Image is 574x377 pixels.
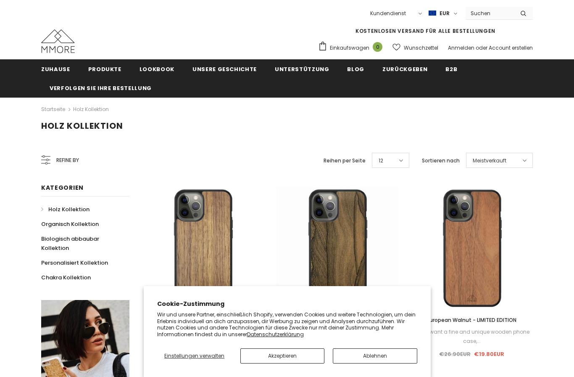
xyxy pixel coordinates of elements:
label: Reihen per Seite [324,157,366,165]
span: Refine by [56,156,79,165]
span: Holz Kollektion [41,120,123,132]
a: Einkaufswagen 0 [318,41,387,54]
span: 12 [379,157,383,165]
span: Kategorien [41,183,84,192]
span: Chakra Kollektion [41,273,91,281]
span: Produkte [88,65,121,73]
a: Unterstützung [275,59,329,78]
span: Meistverkauft [473,157,506,165]
a: Holz Kollektion [41,202,90,217]
span: KOSTENLOSEN VERSAND FÜR ALLE BESTELLUNGEN [355,27,495,35]
input: Search Site [466,7,514,19]
span: Kundendienst [370,10,406,17]
a: Blog [347,59,364,78]
span: Wunschzettel [404,44,438,52]
span: Lookbook [140,65,174,73]
span: 0 [373,42,382,52]
span: Biologisch abbaubar Kollektion [41,235,99,252]
span: EUR [440,9,450,18]
span: Verfolgen Sie Ihre Bestellung [50,84,152,92]
label: Sortieren nach [422,157,460,165]
a: Verfolgen Sie Ihre Bestellung [50,78,152,97]
span: Unsere Geschichte [192,65,257,73]
a: Biologisch abbaubar Kollektion [41,231,120,255]
button: Akzeptieren [240,348,324,364]
span: European Walnut - LIMITED EDITION [427,316,516,324]
span: Personalisiert Kollektion [41,259,108,267]
h2: Cookie-Zustimmung [157,300,417,308]
a: Organisch Kollektion [41,217,99,231]
button: Einstellungen verwalten [157,348,232,364]
a: Chakra Kollektion [41,270,91,285]
span: oder [476,44,487,51]
img: MMORE Cases [41,29,75,53]
a: Anmelden [448,44,474,51]
a: Zurückgeben [382,59,427,78]
div: Wenn Sie auf der Suche nach einer schönen und einzigartigen... [142,327,264,346]
span: €26.90EUR [439,350,471,358]
a: Account erstellen [489,44,533,51]
a: Amerikanischer Nussbaum - LIMITED EDITION [142,316,264,325]
p: Wir und unsere Partner, einschließlich Shopify, verwenden Cookies und weitere Technologien, um de... [157,311,417,337]
span: Zurückgeben [382,65,427,73]
a: European Walnut - LIMITED EDITION [411,316,533,325]
a: Unsere Geschichte [192,59,257,78]
span: Zuhause [41,65,70,73]
div: If you want a fine and unique wooden phone case,... [411,327,533,346]
a: Personalisiert Kollektion [41,255,108,270]
a: Produkte [88,59,121,78]
span: Einkaufswagen [330,44,369,52]
button: Ablehnen [333,348,417,364]
a: B2B [445,59,457,78]
span: Blog [347,65,364,73]
span: Einstellungen verwalten [164,352,224,359]
span: €19.80EUR [474,350,504,358]
span: Holz Kollektion [48,205,90,213]
span: B2B [445,65,457,73]
span: Organisch Kollektion [41,220,99,228]
a: Holz Kollektion [73,106,109,113]
a: Datenschutzerklärung [247,331,304,338]
a: Lookbook [140,59,174,78]
span: Unterstützung [275,65,329,73]
a: Wunschzettel [392,40,438,55]
a: Zuhause [41,59,70,78]
a: Startseite [41,104,65,114]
